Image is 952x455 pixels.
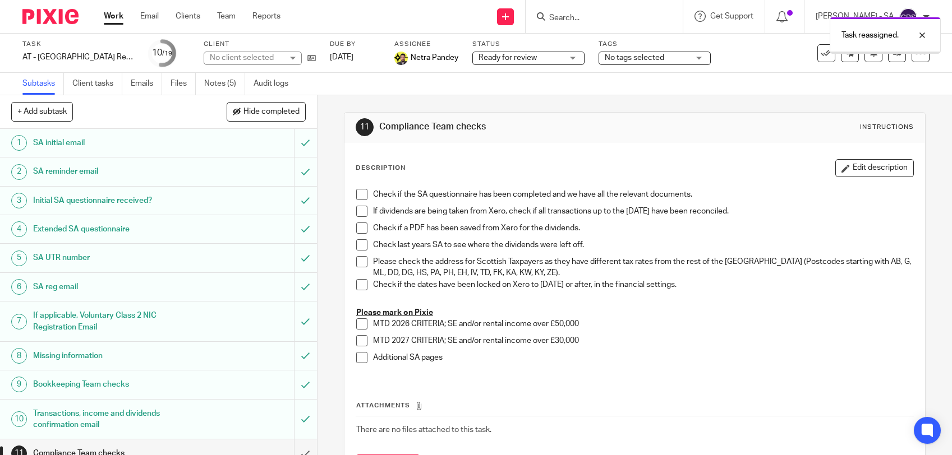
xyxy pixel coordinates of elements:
[162,50,172,57] small: /19
[227,102,306,121] button: Hide completed
[356,426,491,434] span: There are no files attached to this task.
[356,309,433,317] u: Please mark on Pixie
[33,347,200,364] h1: Missing information
[33,249,200,266] h1: SA UTR number
[330,53,353,61] span: [DATE]
[152,47,172,59] div: 10
[204,73,245,95] a: Notes (5)
[217,11,236,22] a: Team
[140,11,159,22] a: Email
[472,40,585,49] label: Status
[33,376,200,393] h1: Bookkeeping Team checks
[373,318,913,329] p: MTD 2026 CRITERIA; SE and/or rental income over £50,000
[11,221,27,237] div: 4
[394,40,458,49] label: Assignee
[835,159,914,177] button: Edit description
[22,52,135,63] div: AT - [GEOGRAPHIC_DATA] Return - PE [DATE]
[411,52,458,63] span: Netra Pandey
[11,164,27,180] div: 2
[373,189,913,200] p: Check if the SA questionnaire has been completed and we have all the relevant documents.
[72,73,122,95] a: Client tasks
[254,73,297,95] a: Audit logs
[210,52,283,63] div: No client selected
[11,314,27,329] div: 7
[373,256,913,279] p: Please check the address for Scottish Taxpayers as they have different tax rates from the rest of...
[394,52,408,65] img: Netra-New-Starbridge-Yellow.jpg
[356,402,410,408] span: Attachments
[479,54,537,62] span: Ready for review
[841,30,899,41] p: Task reassigned.
[11,135,27,151] div: 1
[11,102,73,121] button: + Add subtask
[131,73,162,95] a: Emails
[33,405,200,434] h1: Transactions, income and dividends confirmation email
[11,193,27,208] div: 3
[373,239,913,250] p: Check last years SA to see where the dividends were left off.
[11,377,27,392] div: 9
[373,279,913,290] p: Check if the dates have been locked on Xero to [DATE] or after, in the financial settings.
[243,108,300,117] span: Hide completed
[33,221,200,238] h1: Extended SA questionnaire
[373,352,913,363] p: Additional SA pages
[33,163,200,180] h1: SA reminder email
[33,134,200,151] h1: SA initial email
[33,307,200,336] h1: If applicable, Voluntary Class 2 NIC Registration Email
[899,8,917,26] img: svg%3E
[204,40,316,49] label: Client
[605,54,664,62] span: No tags selected
[860,123,914,132] div: Instructions
[171,73,196,95] a: Files
[373,222,913,234] p: Check if a PDF has been saved from Xero for the dividends.
[22,40,135,49] label: Task
[33,278,200,295] h1: SA reg email
[22,52,135,63] div: AT - SA Return - PE 05-04-2025
[176,11,200,22] a: Clients
[11,411,27,427] div: 10
[356,118,374,136] div: 11
[373,335,913,346] p: MTD 2027 CRITERIA; SE and/or rental income over £30,000
[379,121,659,133] h1: Compliance Team checks
[373,206,913,217] p: If dividends are being taken from Xero, check if all transactions up to the [DATE] have been reco...
[33,192,200,209] h1: Initial SA questionnaire received?
[11,348,27,364] div: 8
[104,11,123,22] a: Work
[11,250,27,266] div: 5
[330,40,380,49] label: Due by
[22,9,79,24] img: Pixie
[252,11,280,22] a: Reports
[356,164,406,173] p: Description
[22,73,64,95] a: Subtasks
[11,279,27,295] div: 6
